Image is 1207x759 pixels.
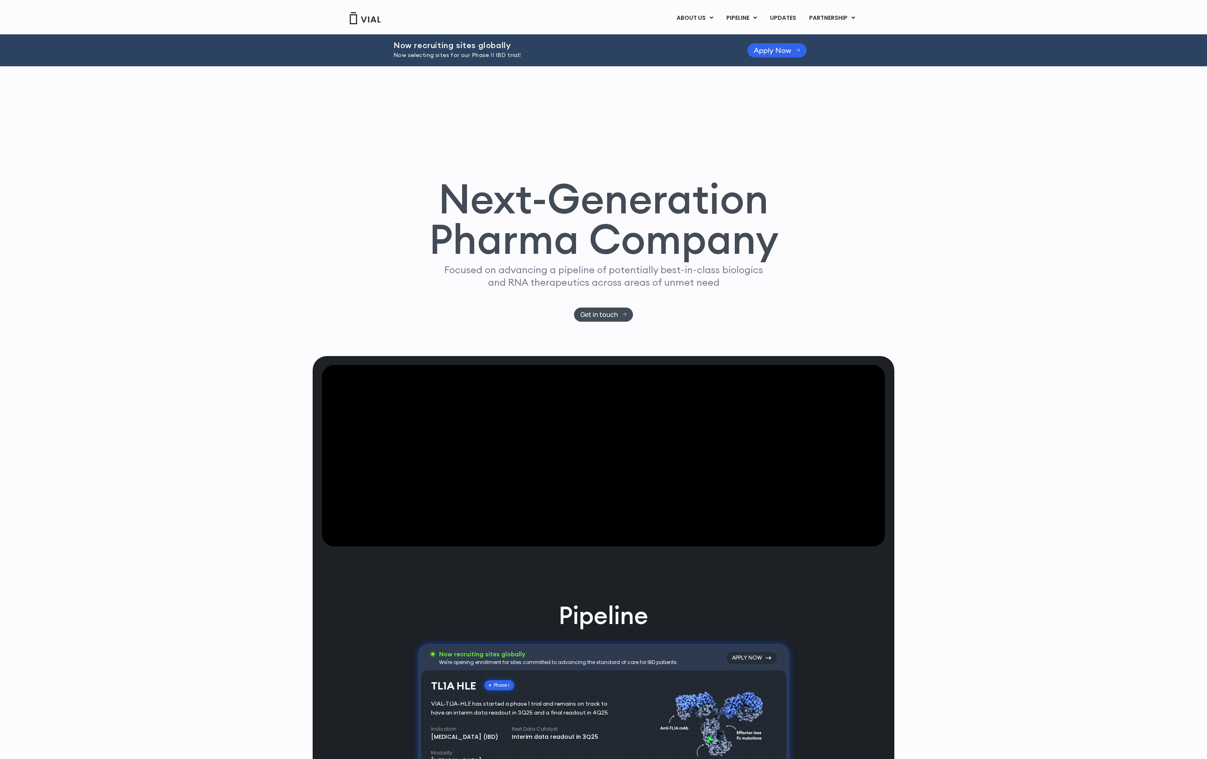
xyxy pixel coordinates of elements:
[559,599,648,632] h2: Pipeline
[754,47,791,53] span: Apply Now
[512,725,598,733] h4: Next Data Catalyst
[349,12,381,24] img: Vial Logo
[431,749,482,757] h4: Modality
[431,700,620,717] div: VIAL-TL1A-HLE has started a phase 1 trial and remains on track to have an interim data readout in...
[763,11,802,25] a: UPDATES
[393,41,727,50] h2: Now recruiting sites globally
[441,264,766,289] p: Focused on advancing a pipeline of potentially best-in-class biologics and RNA therapeutics acros...
[512,733,598,741] div: Interim data readout in 3Q25
[720,11,763,25] a: PIPELINEMenu Toggle
[574,308,633,322] a: Get in touch
[431,680,476,692] h3: TL1A HLE
[393,51,727,60] p: Now selecting sites for our Phase II IBD trial!
[431,733,498,741] div: [MEDICAL_DATA] (IBD)
[580,312,618,318] span: Get in touch
[429,178,778,260] h1: Next-Generation Pharma Company
[439,659,678,666] div: We're opening enrollment for sites committed to advancing the standard of care for IBD patients.
[484,680,514,690] div: Phase I
[803,11,862,25] a: PARTNERSHIPMenu Toggle
[431,725,498,733] h4: Indication
[670,11,719,25] a: ABOUT USMenu Toggle
[725,651,778,665] a: Apply Now
[747,43,807,57] a: Apply Now
[439,650,678,659] h3: Now recruiting sites globally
